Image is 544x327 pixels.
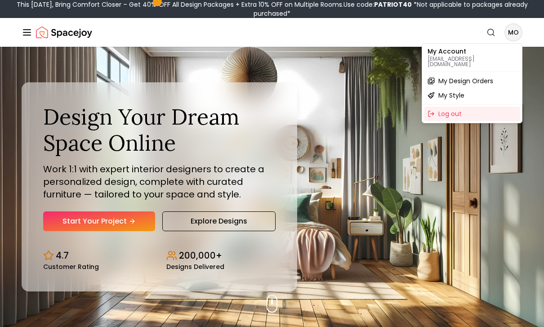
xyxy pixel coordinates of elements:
p: My Account [428,48,517,54]
p: [EMAIL_ADDRESS][DOMAIN_NAME] [428,56,517,67]
div: Log out [424,107,520,121]
a: My Style [424,88,520,103]
span: My Design Orders [438,76,493,85]
a: My Design Orders [424,74,520,88]
span: My Style [438,91,464,100]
